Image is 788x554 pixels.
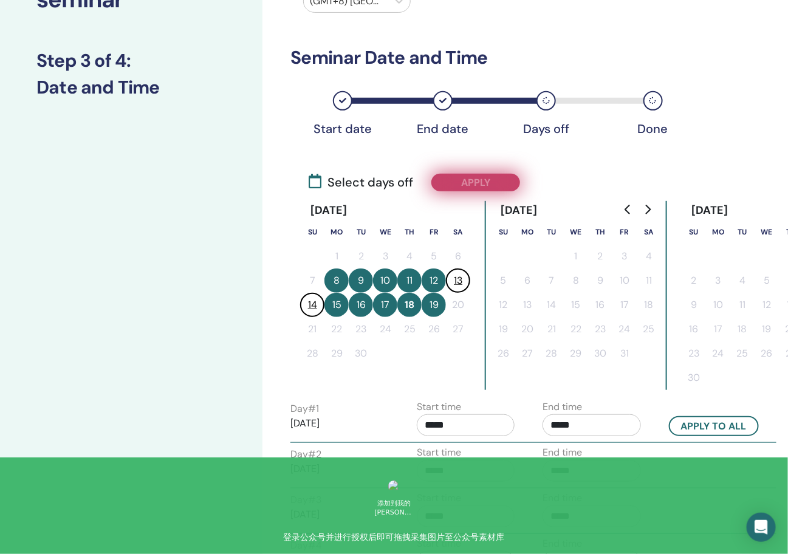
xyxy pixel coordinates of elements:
button: 10 [373,268,397,293]
button: 27 [515,341,540,366]
label: Start time [417,400,461,414]
button: 30 [682,366,706,390]
button: 2 [588,244,612,268]
button: 11 [637,268,661,293]
button: 3 [612,244,637,268]
span: Select days off [309,173,413,191]
button: 17 [706,317,730,341]
button: 23 [588,317,612,341]
button: 6 [446,244,470,268]
div: [DATE] [682,201,738,220]
button: 17 [612,293,637,317]
button: 20 [515,317,540,341]
button: 26 [491,341,515,366]
button: 9 [349,268,373,293]
label: Start time [417,445,461,460]
button: 14 [540,293,564,317]
button: 29 [324,341,349,366]
th: Tuesday [730,220,755,244]
button: 20 [446,293,470,317]
button: 23 [349,317,373,341]
th: Monday [706,220,730,244]
button: 22 [564,317,588,341]
button: 8 [564,268,588,293]
button: 11 [397,268,422,293]
button: 18 [397,293,422,317]
button: 19 [755,317,779,341]
button: 18 [637,293,661,317]
button: 10 [706,293,730,317]
button: 2 [349,244,373,268]
button: 9 [682,293,706,317]
button: 10 [612,268,637,293]
th: Friday [422,220,446,244]
button: 9 [588,268,612,293]
button: 1 [324,244,349,268]
button: 13 [446,268,470,293]
label: End time [543,400,582,414]
th: Thursday [588,220,612,244]
div: [DATE] [300,201,357,220]
th: Sunday [300,220,324,244]
button: 13 [515,293,540,317]
th: Friday [612,220,637,244]
th: Wednesday [755,220,779,244]
button: 3 [373,244,397,268]
button: 3 [706,268,730,293]
th: Wednesday [564,220,588,244]
button: 24 [706,341,730,366]
th: Monday [324,220,349,244]
button: 21 [540,317,564,341]
button: 24 [373,317,397,341]
button: 30 [588,341,612,366]
div: [DATE] [491,201,547,220]
h3: Seminar Date and Time [290,47,681,69]
button: 8 [324,268,349,293]
button: 14 [300,293,324,317]
p: [DATE] [290,416,389,431]
button: 23 [682,341,706,366]
button: 6 [515,268,540,293]
button: 17 [373,293,397,317]
th: Monday [515,220,540,244]
button: 15 [564,293,588,317]
button: 26 [755,341,779,366]
button: 5 [491,268,515,293]
th: Sunday [491,220,515,244]
button: 16 [682,317,706,341]
button: 28 [300,341,324,366]
button: 12 [755,293,779,317]
div: End date [413,121,473,136]
th: Tuesday [349,220,373,244]
button: 4 [397,244,422,268]
button: 31 [612,341,637,366]
button: 16 [588,293,612,317]
button: 5 [755,268,779,293]
div: Open Intercom Messenger [747,513,776,542]
button: 4 [637,244,661,268]
button: 11 [730,293,755,317]
button: 29 [564,341,588,366]
button: 19 [422,293,446,317]
th: Wednesday [373,220,397,244]
label: Day # 1 [290,402,319,416]
label: Day # 2 [290,447,321,462]
th: Tuesday [540,220,564,244]
div: Days off [516,121,577,136]
th: Sunday [682,220,706,244]
div: Start date [312,121,373,136]
button: 18 [730,317,755,341]
button: 12 [422,268,446,293]
button: 5 [422,244,446,268]
button: 25 [637,317,661,341]
th: Thursday [397,220,422,244]
button: 22 [324,317,349,341]
button: 19 [491,317,515,341]
button: 2 [682,268,706,293]
div: Done [623,121,684,136]
th: Saturday [637,220,661,244]
button: 1 [564,244,588,268]
th: Saturday [446,220,470,244]
button: Go to previous month [618,197,638,222]
h3: Step 3 of 4 : [36,50,226,72]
